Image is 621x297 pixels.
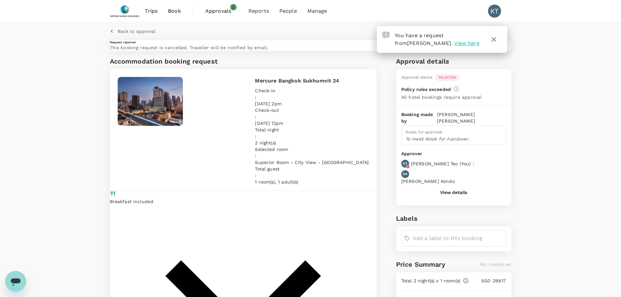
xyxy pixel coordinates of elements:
[406,136,502,142] p: To meet Mook for handover.
[403,161,407,166] p: KT
[396,259,445,270] h6: Price Summary
[403,172,407,176] p: KK
[382,32,390,39] img: Approval Request
[255,159,369,166] p: Superior Room - City View - [GEOGRAPHIC_DATA]
[307,7,327,15] span: Manage
[255,100,369,107] p: [DATE] 2pm
[401,86,451,93] p: Policy rules exceeded
[480,262,511,267] span: Not charged yet
[230,4,237,10] span: 2
[401,74,432,81] div: Approval status
[255,94,369,100] div: :
[110,4,140,18] img: Nippon Sanso Holdings Singapore Pte Ltd
[255,108,279,113] span: Check-out
[110,198,377,205] div: Breakfast included
[248,7,269,15] span: Reports
[488,5,501,18] div: KT
[401,150,506,157] p: Approver
[437,111,506,124] p: [PERSON_NAME] [PERSON_NAME]
[255,120,369,126] p: [DATE] 12pm
[279,7,297,15] span: People
[401,94,481,100] p: All hotel bookings require approval
[401,111,437,124] p: Booking made by
[110,40,511,44] h6: Request rejected
[255,113,369,120] div: :
[454,40,479,46] span: View here
[255,147,288,152] span: Selected room
[255,153,369,159] div: :
[440,190,467,195] button: View details
[255,166,280,171] span: Total guest
[110,44,511,51] p: This booking request is cancelled. Traveller will be notified by email.
[407,40,451,46] span: [PERSON_NAME]
[168,7,181,15] span: Book
[5,271,26,292] iframe: Button to launch messaging window
[255,140,369,146] p: 2 night(s)
[255,179,369,185] p: 1 room(s), 1 adult(s)
[255,77,369,85] p: Mercure Bangkok Sukhumvit 24
[406,130,443,134] span: Notes for approval
[255,127,279,132] span: Total night
[255,133,369,140] div: :
[110,28,155,35] button: Back to approval
[118,77,183,126] img: hotel
[401,277,460,284] p: Total 2 night(s) x 1 room(s)
[401,178,455,185] p: [PERSON_NAME] Kondo
[255,172,369,179] div: :
[396,56,511,67] h6: Approval details
[255,88,275,93] span: Check-in
[205,7,238,15] span: Approvals
[118,28,155,35] p: Back to approval
[396,213,511,224] h6: Labels
[413,233,503,244] input: Add a label to this booking
[395,32,453,46] span: You have a request from .
[473,160,475,167] p: /
[435,75,460,80] span: Rejected
[469,277,506,284] p: SGD 299.17
[411,160,471,167] p: [PERSON_NAME] Teo ( You )
[145,7,157,15] span: Trips
[110,56,242,67] h6: Accommodation booking request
